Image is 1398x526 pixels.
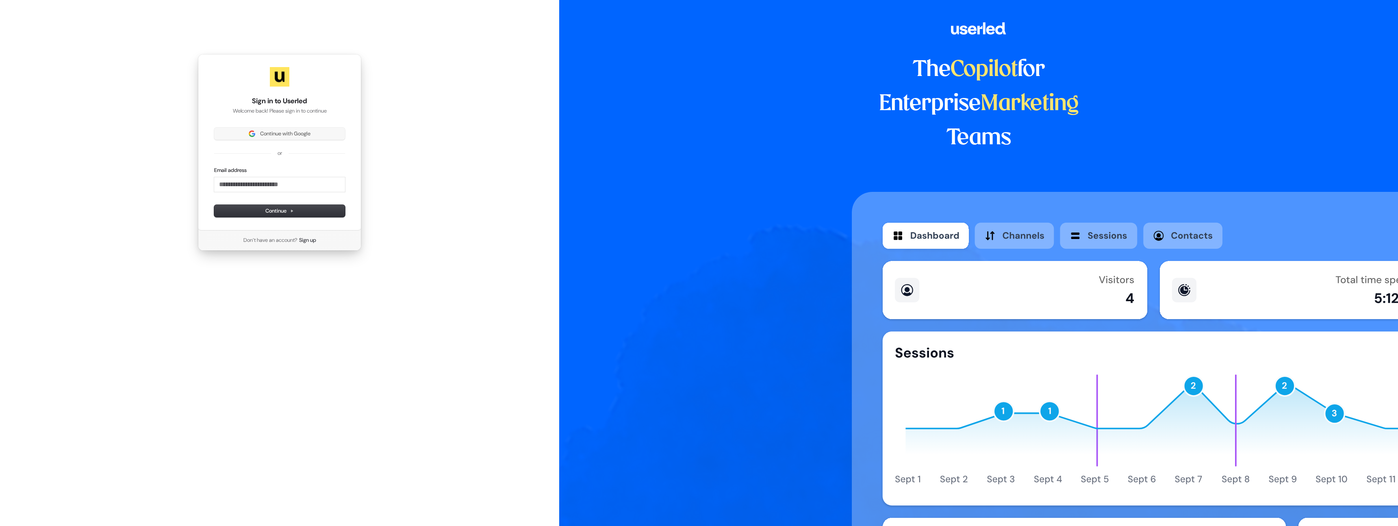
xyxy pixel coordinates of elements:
[214,107,345,115] p: Welcome back! Please sign in to continue
[265,207,294,215] span: Continue
[214,128,345,140] button: Sign in with GoogleContinue with Google
[270,67,289,87] img: Userled
[243,237,297,244] span: Don’t have an account?
[278,150,282,157] p: or
[852,53,1106,155] h1: The for Enterprise Teams
[951,59,1018,80] span: Copilot
[260,130,310,137] span: Continue with Google
[214,167,247,174] label: Email address
[214,205,345,217] button: Continue
[299,237,316,244] a: Sign up
[981,93,1079,115] span: Marketing
[249,130,255,137] img: Sign in with Google
[214,96,345,106] h1: Sign in to Userled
